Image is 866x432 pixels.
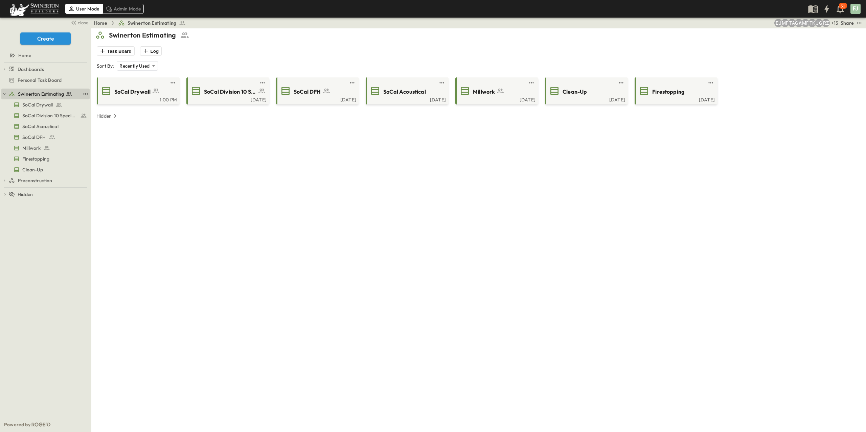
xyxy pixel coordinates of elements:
span: SoCal Drywall [114,88,151,96]
span: SoCal DFH [294,88,321,96]
span: SoCal Division 10 Specialties [22,112,77,119]
p: Sort By: [97,63,114,69]
span: Preconstruction [18,177,52,184]
button: FJ [850,3,861,15]
a: [DATE] [636,96,715,102]
a: [DATE] [188,96,267,102]
span: SoCal Acoustical [383,88,426,96]
p: 30 [841,3,845,9]
button: Create [20,32,71,45]
div: Personal Task Boardtest [1,75,90,86]
div: Madison Pagdilao (madison.pagdilao@swinerton.com) [781,19,789,27]
span: SoCal DFH [22,134,46,141]
div: SoCal Acousticaltest [1,121,90,132]
span: SoCal Acoustical [22,123,59,130]
a: Preconstruction [9,176,88,185]
span: Firestopping [22,155,49,162]
div: Tom Kotkosky (tom.kotkosky@swinerton.com) [808,19,816,27]
span: Swinerton Estimating [128,20,176,26]
div: SoCal Division 10 Specialtiestest [1,110,90,121]
button: Log [140,46,162,56]
span: Firestopping [652,88,684,96]
button: Task Board [97,46,135,56]
a: Firestopping [1,154,88,164]
div: Meghana Raj (meghana.raj@swinerton.com) [801,19,810,27]
div: Recently Used [117,61,158,71]
a: SoCal Drywall [98,86,177,96]
a: [DATE] [367,96,446,102]
span: Dashboards [18,66,44,73]
div: Robert Zeilinger (robert.zeilinger@swinerton.com) [822,19,830,27]
span: Swinerton Estimating [18,91,64,97]
a: [DATE] [546,96,625,102]
a: Clean-Up [546,86,625,96]
div: SoCal Drywalltest [1,99,90,110]
a: SoCal Acoustical [1,122,88,131]
a: [DATE] [457,96,535,102]
button: test [438,79,446,87]
a: Home [94,20,107,26]
button: test [617,79,625,87]
span: Millwork [22,145,41,151]
div: Preconstructiontest [1,175,90,186]
p: + 15 [831,20,838,26]
span: Clean-Up [22,166,43,173]
div: Taha Alfakhry (taha.alfakhry@swinerton.com) [788,19,796,27]
div: Millworktest [1,143,90,153]
button: test [169,79,177,87]
a: SoCal Drywall [1,100,88,110]
nav: breadcrumbs [94,20,190,26]
p: Swinerton Estimating [109,30,176,40]
p: Hidden [96,113,112,119]
button: test [707,79,715,87]
button: test [527,79,535,87]
p: Recently Used [119,63,150,69]
div: Eric Jaramillo (ejaramillo@swinerton.com) [774,19,782,27]
span: Home [18,52,31,59]
span: close [78,19,88,26]
a: Swinerton Estimating [9,89,80,99]
a: Clean-Up [1,165,88,174]
img: 6c363589ada0b36f064d841b69d3a419a338230e66bb0a533688fa5cc3e9e735.png [8,2,60,16]
a: SoCal Division 10 Specialties [188,86,267,96]
div: Admin Mode [102,4,144,14]
a: Home [1,51,88,60]
a: Personal Task Board [1,75,88,85]
a: SoCal Acoustical [367,86,446,96]
div: User Mode [65,4,102,14]
button: Hidden [94,111,121,121]
span: Millwork [473,88,495,96]
a: SoCal DFH [277,86,356,96]
div: Jorge Garcia (jorgarcia@swinerton.com) [815,19,823,27]
button: close [68,18,90,27]
a: Millwork [457,86,535,96]
a: Dashboards [9,65,88,74]
a: Firestopping [636,86,715,96]
button: test [258,79,267,87]
div: Firestoppingtest [1,153,90,164]
span: Clean-Up [563,88,587,96]
div: Swinerton Estimatingtest [1,89,90,99]
span: SoCal Drywall [22,101,53,108]
a: [DATE] [277,96,356,102]
a: 1:00 PM [98,96,177,102]
a: SoCal Division 10 Specialties [1,111,88,120]
a: SoCal DFH [1,133,88,142]
span: Personal Task Board [18,77,62,83]
div: Share [841,20,854,26]
div: GEORGIA WESLEY (georgia.wesley@swinerton.com) [795,19,803,27]
div: FJ [850,4,861,14]
div: Clean-Uptest [1,164,90,175]
div: SoCal DFHtest [1,132,90,143]
a: Millwork [1,143,88,153]
span: Hidden [18,191,33,198]
span: SoCal Division 10 Specialties [204,88,256,96]
button: test [348,79,356,87]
